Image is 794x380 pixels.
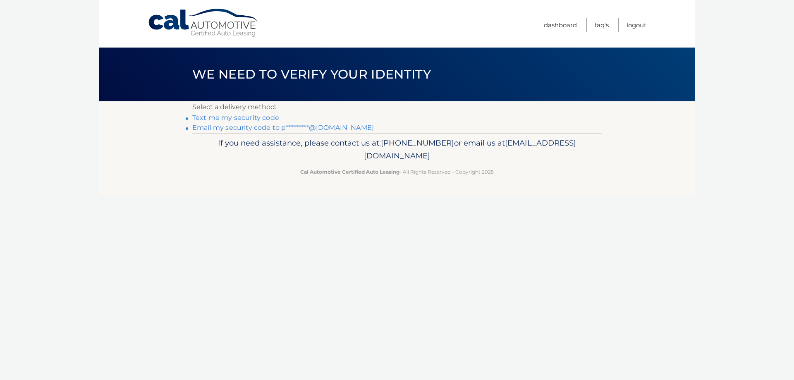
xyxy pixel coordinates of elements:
a: Text me my security code [192,114,279,122]
strong: Cal Automotive Certified Auto Leasing [300,169,399,175]
p: If you need assistance, please contact us at: or email us at [198,136,596,163]
p: Select a delivery method: [192,101,602,113]
span: We need to verify your identity [192,67,431,82]
p: - All Rights Reserved - Copyright 2025 [198,167,596,176]
a: Email my security code to p*********@[DOMAIN_NAME] [192,124,374,131]
a: Logout [627,18,646,32]
span: [PHONE_NUMBER] [381,138,454,148]
a: FAQ's [595,18,609,32]
a: Cal Automotive [148,8,259,38]
a: Dashboard [544,18,577,32]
